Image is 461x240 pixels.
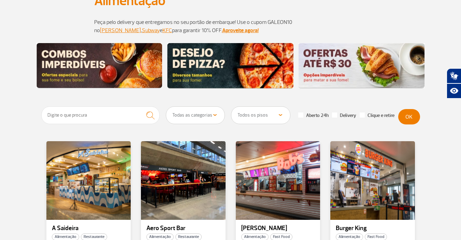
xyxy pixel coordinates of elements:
[447,68,461,98] div: Plugin de acessibilidade da Hand Talk.
[222,27,259,34] a: Aproveite agora!
[447,68,461,83] button: Abrir tradutor de língua de sinais.
[298,112,329,119] label: Aberto 24h
[94,18,367,35] p: Peça pelo delivery que entregamos no seu portão de embarque! Use o cupom GALEON10 no , e para gar...
[41,106,160,124] input: Digite o que procura
[142,27,160,34] a: Subway
[332,112,356,119] label: Delivery
[100,27,141,34] a: [PERSON_NAME]
[162,27,172,34] a: KFC
[241,225,315,232] p: [PERSON_NAME]
[336,225,409,232] p: Burger King
[447,83,461,98] button: Abrir recursos assistivos.
[360,112,394,119] label: Clique e retire
[52,225,126,232] p: A Saideira
[398,109,420,124] button: OK
[146,225,220,232] p: Aero Sport Bar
